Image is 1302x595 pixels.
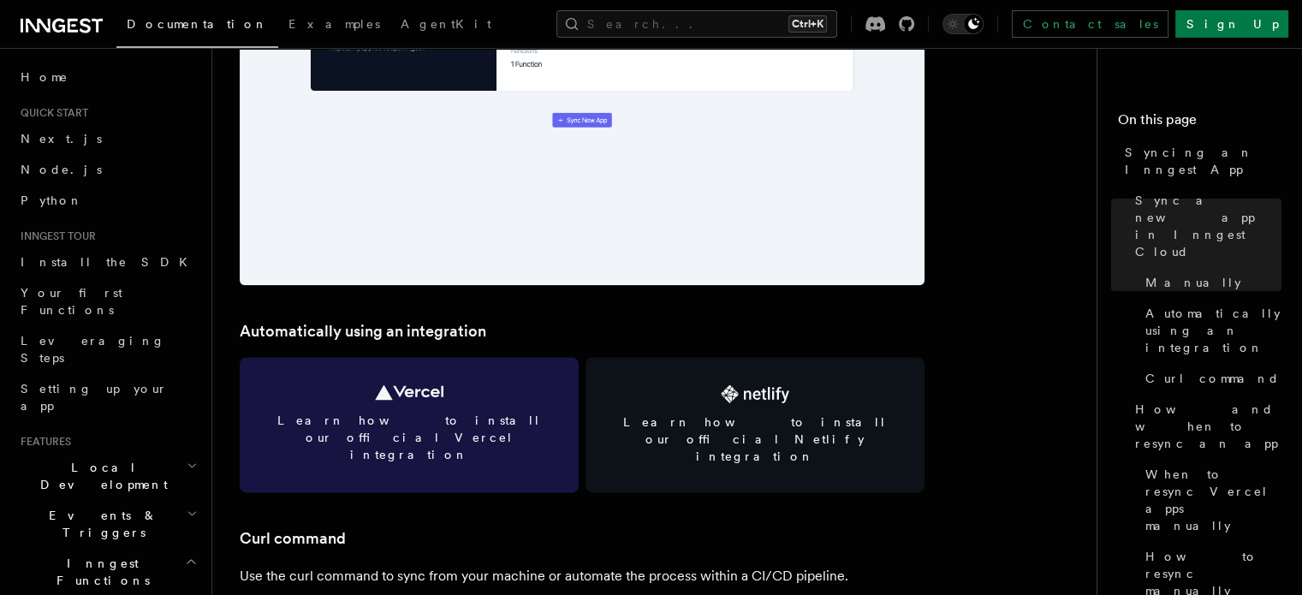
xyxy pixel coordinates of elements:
span: Quick start [14,106,88,120]
a: Learn how to install our official Netlify integration [586,357,924,492]
a: Syncing an Inngest App [1118,137,1281,185]
a: Home [14,62,201,92]
h4: On this page [1118,110,1281,137]
span: Node.js [21,163,102,176]
button: Events & Triggers [14,500,201,548]
a: Documentation [116,5,278,48]
span: Leveraging Steps [21,334,165,365]
a: Sync a new app in Inngest Cloud [1128,185,1281,267]
span: Events & Triggers [14,507,187,541]
button: Search...Ctrl+K [556,10,837,38]
a: Contact sales [1012,10,1168,38]
span: Learn how to install our official Vercel integration [260,412,558,463]
span: AgentKit [401,17,491,31]
span: When to resync Vercel apps manually [1145,466,1281,534]
span: Syncing an Inngest App [1125,144,1281,178]
button: Toggle dark mode [942,14,984,34]
span: Install the SDK [21,255,198,269]
span: Local Development [14,459,187,493]
span: Inngest Functions [14,555,185,589]
a: AgentKit [390,5,502,46]
span: Sync a new app in Inngest Cloud [1135,192,1281,260]
span: Next.js [21,132,102,146]
span: Setting up your app [21,382,168,413]
a: When to resync Vercel apps manually [1139,459,1281,541]
span: Home [21,68,68,86]
span: Curl command [1145,370,1280,387]
span: Features [14,435,71,449]
a: Setting up your app [14,373,201,421]
a: Curl command [240,527,346,550]
kbd: Ctrl+K [788,15,827,33]
span: Documentation [127,17,268,31]
a: Install the SDK [14,247,201,277]
a: Manually [1139,267,1281,298]
span: Your first Functions [21,286,122,317]
a: Learn how to install our official Vercel integration [240,357,579,492]
a: Next.js [14,123,201,154]
a: How and when to resync an app [1128,394,1281,459]
a: Python [14,185,201,216]
span: Manually [1145,274,1241,291]
a: Sign Up [1175,10,1288,38]
a: Node.js [14,154,201,185]
span: How and when to resync an app [1135,401,1281,452]
a: Examples [278,5,390,46]
a: Leveraging Steps [14,325,201,373]
span: Python [21,193,83,207]
span: Learn how to install our official Netlify integration [606,414,904,465]
p: Use the curl command to sync from your machine or automate the process within a CI/CD pipeline. [240,564,924,588]
span: Inngest tour [14,229,96,243]
a: Curl command [1139,363,1281,394]
span: Automatically using an integration [1145,305,1281,356]
span: Examples [288,17,380,31]
button: Local Development [14,452,201,500]
a: Automatically using an integration [240,319,486,343]
a: Automatically using an integration [1139,298,1281,363]
a: Your first Functions [14,277,201,325]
